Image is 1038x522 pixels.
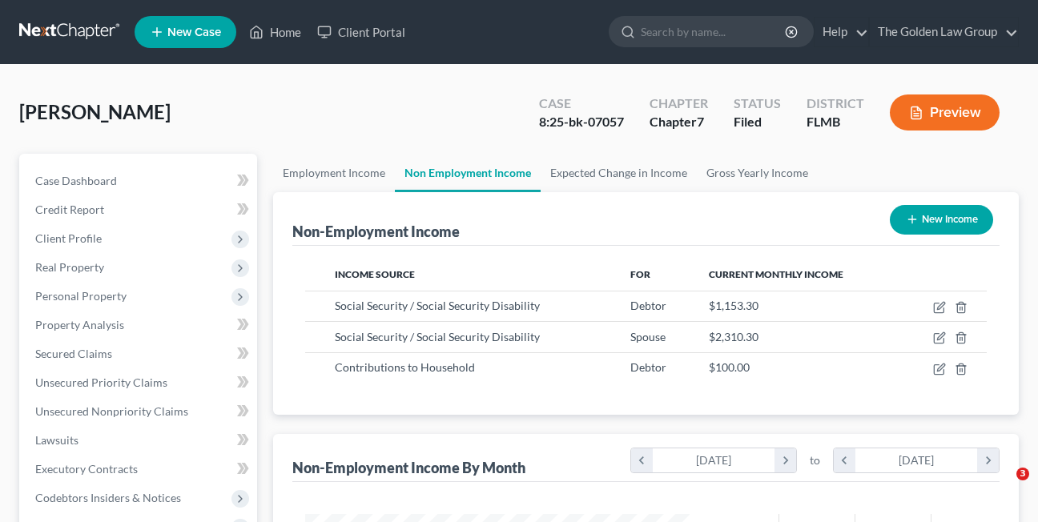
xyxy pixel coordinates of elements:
[22,368,257,397] a: Unsecured Priority Claims
[35,260,104,274] span: Real Property
[539,94,624,113] div: Case
[810,452,820,468] span: to
[22,339,257,368] a: Secured Claims
[35,174,117,187] span: Case Dashboard
[709,360,750,374] span: $100.00
[870,18,1018,46] a: The Golden Law Group
[35,404,188,418] span: Unsecured Nonpriority Claims
[541,154,697,192] a: Expected Change in Income
[734,94,781,113] div: Status
[335,268,415,280] span: Income Source
[395,154,541,192] a: Non Employment Income
[697,114,704,129] span: 7
[807,94,864,113] div: District
[855,448,978,472] div: [DATE]
[890,94,1000,130] button: Preview
[834,448,855,472] i: chevron_left
[292,458,525,477] div: Non-Employment Income By Month
[22,195,257,224] a: Credit Report
[630,360,666,374] span: Debtor
[22,167,257,195] a: Case Dashboard
[335,360,475,374] span: Contributions to Household
[22,311,257,339] a: Property Analysis
[630,299,666,312] span: Debtor
[241,18,309,46] a: Home
[631,448,653,472] i: chevron_left
[292,222,460,241] div: Non-Employment Income
[650,94,708,113] div: Chapter
[774,448,796,472] i: chevron_right
[697,154,818,192] a: Gross Yearly Income
[22,397,257,426] a: Unsecured Nonpriority Claims
[35,375,167,389] span: Unsecured Priority Claims
[641,17,787,46] input: Search by name...
[35,491,181,504] span: Codebtors Insiders & Notices
[35,462,138,476] span: Executory Contracts
[35,433,78,447] span: Lawsuits
[22,426,257,455] a: Lawsuits
[35,347,112,360] span: Secured Claims
[35,289,127,303] span: Personal Property
[653,448,775,472] div: [DATE]
[815,18,868,46] a: Help
[630,330,666,343] span: Spouse
[709,330,758,343] span: $2,310.30
[539,113,624,131] div: 8:25-bk-07057
[273,154,395,192] a: Employment Income
[709,268,843,280] span: Current Monthly Income
[335,299,540,312] span: Social Security / Social Security Disability
[19,100,171,123] span: [PERSON_NAME]
[35,231,102,245] span: Client Profile
[984,468,1022,506] iframe: Intercom live chat
[335,330,540,343] span: Social Security / Social Security Disability
[709,299,758,312] span: $1,153.30
[890,205,993,235] button: New Income
[650,113,708,131] div: Chapter
[22,455,257,484] a: Executory Contracts
[630,268,650,280] span: For
[734,113,781,131] div: Filed
[167,26,221,38] span: New Case
[807,113,864,131] div: FLMB
[1016,468,1029,480] span: 3
[35,203,104,216] span: Credit Report
[35,318,124,331] span: Property Analysis
[977,448,999,472] i: chevron_right
[309,18,413,46] a: Client Portal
